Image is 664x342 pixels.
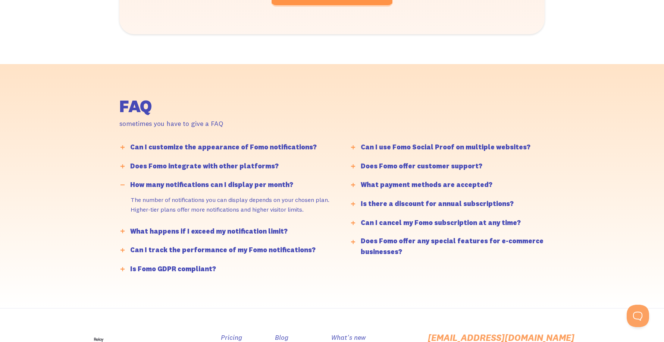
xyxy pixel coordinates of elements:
div: sometimes you have to give a FAQ [119,118,433,129]
h2: FAQ [119,98,433,115]
p: The number of notifications you can display depends on your chosen plan. Higher-tier plans offer ... [131,195,330,215]
iframe: Toggle Customer Support [627,305,649,327]
div: Is Fomo GDPR compliant? [130,264,216,275]
div: What happens if I exceed my notification limit? [130,226,288,237]
div: How many notifications can I display per month? [130,180,293,190]
div: Can I track the performance of my Fomo notifications? [130,245,316,256]
div: Does Fomo offer customer support? [361,161,482,172]
div: Can I use Fomo Social Proof on multiple websites? [361,142,530,153]
div: Is there a discount for annual subscriptions? [361,199,514,209]
div: What payment methods are accepted? [361,180,492,190]
div: Can I customize the appearance of Fomo notifications? [130,142,317,153]
div: Does Fomo integrate with other platforms? [130,161,279,172]
div: Does Fomo offer any special features for e-commerce businesses? [361,236,566,257]
div: Can I cancel my Fomo subscription at any time? [361,218,521,228]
